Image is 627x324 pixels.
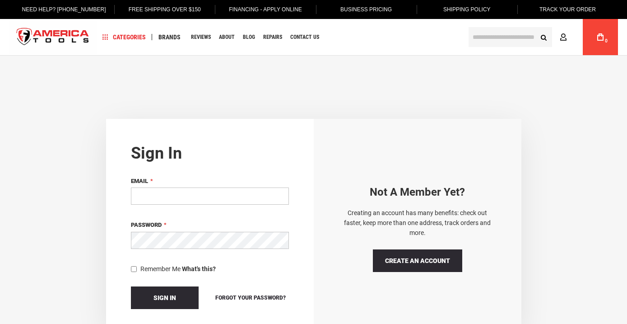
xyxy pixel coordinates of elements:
[339,208,497,238] p: Creating an account has many benefits: check out faster, keep more than one address, track orders...
[9,20,97,54] img: America Tools
[153,294,176,301] span: Sign In
[131,221,162,228] span: Password
[263,34,282,40] span: Repairs
[191,34,211,40] span: Reviews
[243,34,255,40] span: Blog
[385,257,450,264] span: Create an Account
[98,31,150,43] a: Categories
[215,31,239,43] a: About
[102,34,146,40] span: Categories
[373,249,462,272] a: Create an Account
[158,34,181,40] span: Brands
[187,31,215,43] a: Reviews
[182,265,216,272] strong: What's this?
[535,28,552,46] button: Search
[212,293,289,303] a: Forgot Your Password?
[131,286,199,309] button: Sign In
[370,186,465,198] strong: Not a Member yet?
[286,31,323,43] a: Contact Us
[239,31,259,43] a: Blog
[443,6,491,13] span: Shipping Policy
[605,38,608,43] span: 0
[9,20,97,54] a: store logo
[259,31,286,43] a: Repairs
[154,31,185,43] a: Brands
[131,178,148,184] span: Email
[131,144,182,163] strong: Sign in
[219,34,235,40] span: About
[592,19,609,55] a: 0
[215,295,286,301] span: Forgot Your Password?
[140,265,181,272] span: Remember Me
[290,34,319,40] span: Contact Us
